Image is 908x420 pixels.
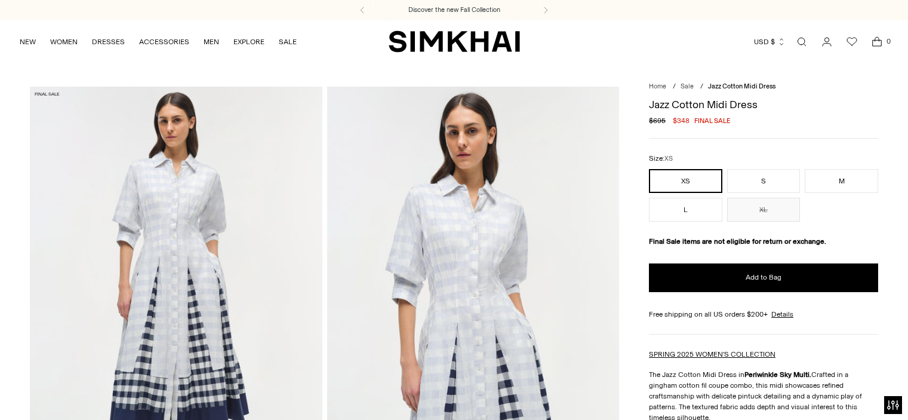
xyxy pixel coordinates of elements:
label: Size: [649,153,673,164]
span: $348 [673,115,690,126]
a: EXPLORE [233,29,264,55]
nav: breadcrumbs [649,82,878,92]
a: SALE [279,29,297,55]
h1: Jazz Cotton Midi Dress [649,99,878,110]
a: ACCESSORIES [139,29,189,55]
a: Home [649,82,666,90]
div: Free shipping on all US orders $200+ [649,309,878,320]
div: / [673,82,676,92]
a: Sale [681,82,694,90]
button: USD $ [754,29,786,55]
span: Jazz Cotton Midi Dress [708,82,775,90]
button: S [727,169,801,193]
a: SPRING 2025 WOMEN'S COLLECTION [649,350,775,358]
button: L [649,198,722,222]
a: Discover the new Fall Collection [408,5,500,15]
strong: Final Sale items are not eligible for return or exchange. [649,237,826,246]
a: Details [771,309,793,320]
div: / [700,82,703,92]
a: MEN [204,29,219,55]
a: Open cart modal [865,30,889,54]
a: Go to the account page [815,30,839,54]
button: M [805,169,878,193]
span: 0 [883,36,894,47]
button: Add to Bag [649,263,878,292]
a: Open search modal [790,30,814,54]
a: DRESSES [92,29,125,55]
a: NEW [20,29,36,55]
a: SIMKHAI [389,30,520,53]
button: XS [649,169,722,193]
span: Add to Bag [746,272,781,283]
s: $695 [649,115,666,126]
a: Wishlist [840,30,864,54]
a: WOMEN [50,29,78,55]
button: XL [727,198,801,222]
strong: Periwinkle Sky Multi. [744,370,811,379]
span: XS [664,155,673,163]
